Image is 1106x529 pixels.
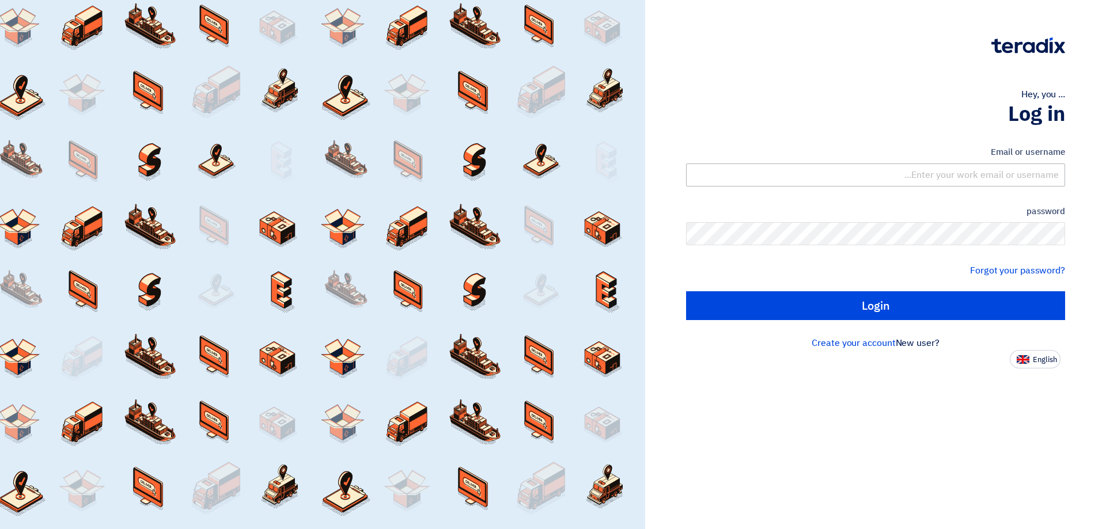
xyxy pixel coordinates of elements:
[1033,354,1057,365] font: English
[1017,355,1029,364] img: en-US.png
[686,163,1065,187] input: Enter your work email or username...
[1027,205,1065,218] font: password
[991,146,1065,158] font: Email or username
[1010,350,1060,368] button: English
[970,264,1065,277] a: Forgot your password?
[1008,98,1065,130] font: Log in
[991,37,1065,54] img: Teradix logo
[812,336,895,350] a: Create your account
[896,336,940,350] font: New user?
[686,291,1065,320] input: Login
[1021,87,1065,101] font: Hey, you ...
